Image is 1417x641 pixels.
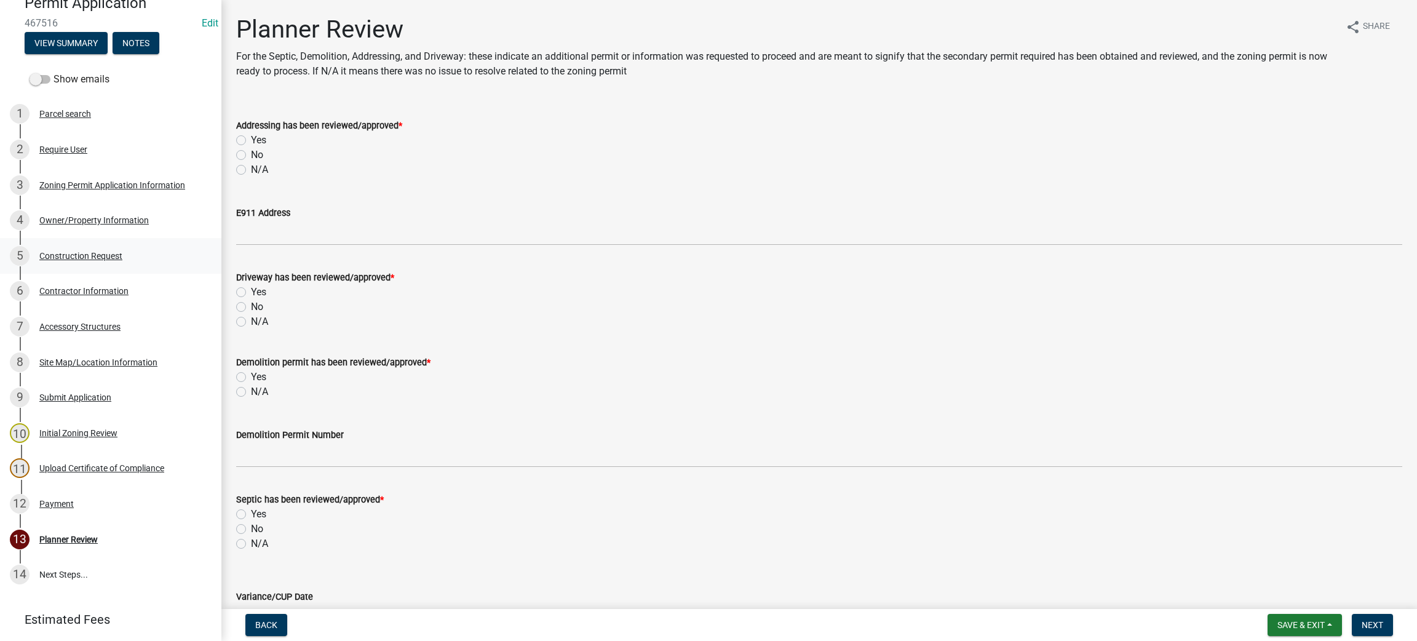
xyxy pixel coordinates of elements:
label: No [251,148,263,162]
div: Planner Review [39,535,98,544]
label: Septic has been reviewed/approved [236,496,384,504]
wm-modal-confirm: Edit Application Number [202,17,218,29]
div: 5 [10,246,30,266]
span: Share [1363,20,1390,34]
div: Accessory Structures [39,322,121,331]
label: N/A [251,314,268,329]
div: 9 [10,388,30,407]
div: 3 [10,175,30,195]
p: For the Septic, Demolition, Addressing, and Driveway: these indicate an additional permit or info... [236,49,1336,79]
label: N/A [251,536,268,551]
h1: Planner Review [236,15,1336,44]
label: Show emails [30,72,109,87]
div: Require User [39,145,87,154]
button: Next [1352,614,1393,636]
div: 10 [10,423,30,443]
div: Payment [39,500,74,508]
div: Construction Request [39,252,122,260]
label: E911 Address [236,209,290,218]
span: Save & Exit [1277,620,1325,630]
div: Zoning Permit Application Information [39,181,185,189]
a: Estimated Fees [10,607,202,632]
div: 13 [10,530,30,549]
div: Contractor Information [39,287,129,295]
div: 12 [10,494,30,514]
button: Back [245,614,287,636]
div: 4 [10,210,30,230]
wm-modal-confirm: Summary [25,39,108,49]
div: Owner/Property Information [39,216,149,225]
button: Notes [113,32,159,54]
i: share [1346,20,1360,34]
a: Edit [202,17,218,29]
span: 467516 [25,17,197,29]
div: Upload Certificate of Compliance [39,464,164,472]
div: 8 [10,352,30,372]
div: Site Map/Location Information [39,358,157,367]
div: 2 [10,140,30,159]
label: No [251,522,263,536]
div: 1 [10,104,30,124]
label: Yes [251,370,266,384]
label: N/A [251,384,268,399]
label: No [251,300,263,314]
button: Save & Exit [1268,614,1342,636]
button: shareShare [1336,15,1400,39]
div: 6 [10,281,30,301]
label: Variance/CUP Date [236,593,313,602]
div: Initial Zoning Review [39,429,117,437]
label: Yes [251,285,266,300]
label: Yes [251,507,266,522]
span: Back [255,620,277,630]
label: Addressing has been reviewed/approved [236,122,402,130]
div: 14 [10,565,30,584]
wm-modal-confirm: Notes [113,39,159,49]
div: 11 [10,458,30,478]
label: Driveway has been reviewed/approved [236,274,394,282]
button: View Summary [25,32,108,54]
div: Parcel search [39,109,91,118]
label: Demolition permit has been reviewed/approved [236,359,431,367]
label: Yes [251,133,266,148]
div: 7 [10,317,30,336]
label: Demolition Permit Number [236,431,344,440]
div: Submit Application [39,393,111,402]
span: Next [1362,620,1383,630]
label: N/A [251,162,268,177]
